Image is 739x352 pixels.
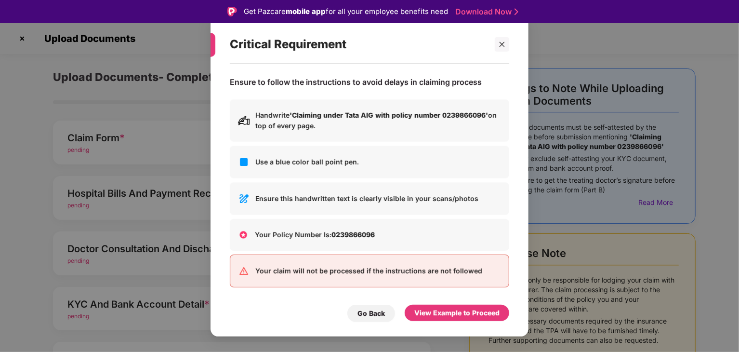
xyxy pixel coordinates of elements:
span: close [499,41,505,47]
p: Use a blue color ball point pen. [255,156,501,167]
img: Logo [227,7,237,16]
a: Download Now [455,7,515,17]
img: svg+xml;base64,PHN2ZyB3aWR0aD0iMjQiIGhlaWdodD0iMjQiIHZpZXdCb3g9IjAgMCAyNCAyNCIgZmlsbD0ibm9uZSIgeG... [238,265,250,276]
p: Your Policy Number Is: [255,229,501,240]
img: svg+xml;base64,PHN2ZyB3aWR0aD0iMjQiIGhlaWdodD0iMjQiIHZpZXdCb3g9IjAgMCAyNCAyNCIgZmlsbD0ibm9uZSIgeG... [238,156,250,167]
p: Your claim will not be processed if the instructions are not followed [255,265,501,276]
div: View Example to Proceed [414,307,500,318]
div: Get Pazcare for all your employee benefits need [244,6,448,17]
div: Critical Requirement [230,26,486,63]
b: 'Claiming under Tata AIG with policy number 0239866096' [290,110,488,119]
p: Ensure to follow the instructions to avoid delays in claiming process [230,77,482,87]
div: Go Back [357,308,385,318]
img: svg+xml;base64,PHN2ZyB3aWR0aD0iMjAiIGhlaWdodD0iMjAiIHZpZXdCb3g9IjAgMCAyMCAyMCIgZmlsbD0ibm9uZSIgeG... [238,114,250,126]
img: svg+xml;base64,PHN2ZyB3aWR0aD0iMjQiIGhlaWdodD0iMjQiIHZpZXdCb3g9IjAgMCAyNCAyNCIgZmlsbD0ibm9uZSIgeG... [238,192,250,204]
b: 0239866096 [331,230,375,238]
img: +cAAAAASUVORK5CYII= [238,229,249,240]
p: Handwrite on top of every page. [255,109,501,131]
p: Ensure this handwritten text is clearly visible in your scans/photos [255,193,501,203]
img: Stroke [515,7,518,17]
strong: mobile app [286,7,326,16]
